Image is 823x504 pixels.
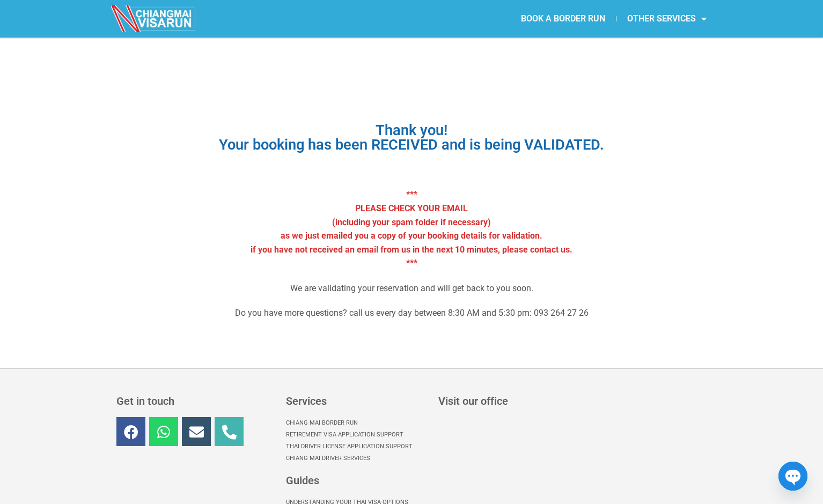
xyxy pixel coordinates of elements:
[286,453,427,464] a: Chiang Mai Driver Services
[286,475,427,486] h3: Guides
[135,123,688,152] h1: Thank you! Your booking has been RECEIVED and is being VALIDATED.
[286,417,427,464] nav: Menu
[510,6,616,31] a: BOOK A BORDER RUN
[286,396,427,406] h3: Services
[116,396,275,406] h3: Get in touch
[286,441,427,453] a: Thai Driver License Application Support
[411,6,717,31] nav: Menu
[286,417,427,429] a: Chiang Mai Border Run
[251,231,572,268] strong: as we just emailed you a copy of your booking details for validation. if you have not received an...
[286,429,427,441] a: Retirement Visa Application Support
[332,189,491,227] strong: *** PLEASE CHECK YOUR EMAIL (including your spam folder if necessary)
[616,6,717,31] a: OTHER SERVICES
[135,306,688,320] p: Do you have more questions? call us every day between 8:30 AM and 5:30 pm: 093 264 27 26
[438,396,705,406] h3: Visit our office
[135,281,688,295] p: We are validating your reservation and will get back to you soon.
